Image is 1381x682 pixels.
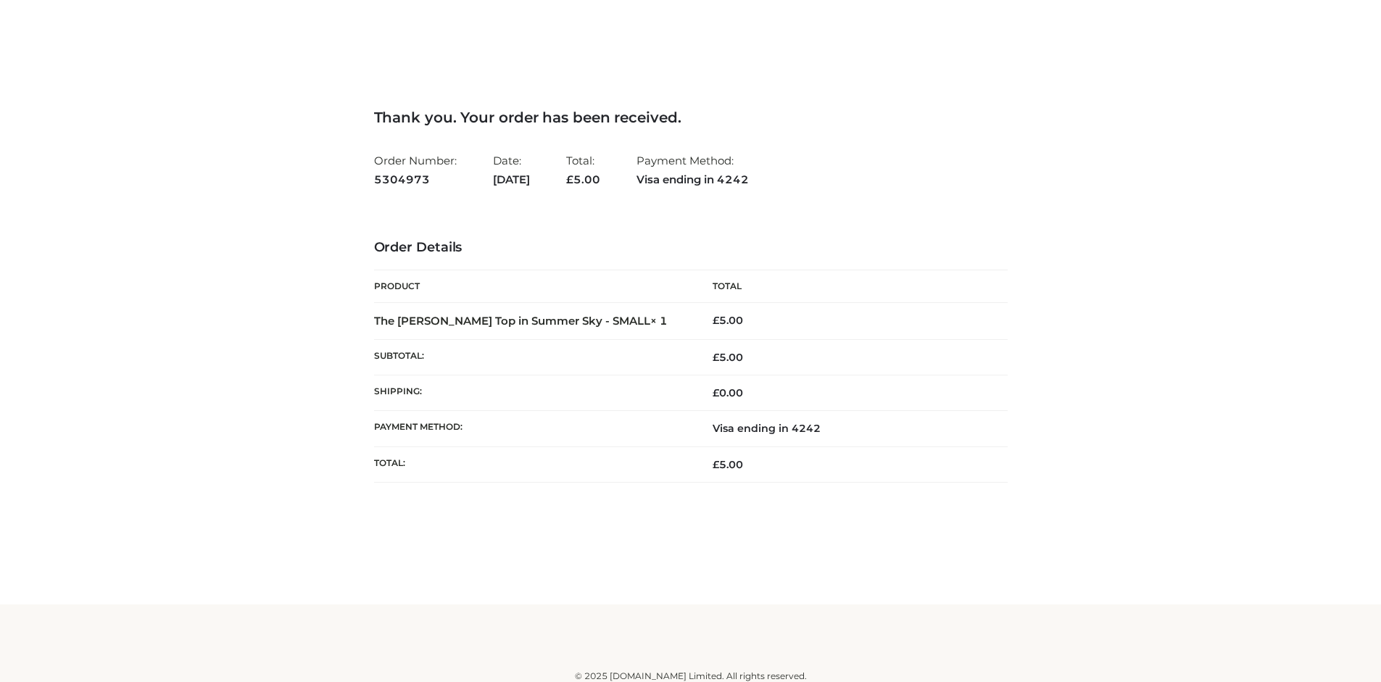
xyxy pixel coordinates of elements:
h3: Order Details [374,240,1008,256]
bdi: 0.00 [713,386,743,399]
li: Order Number: [374,148,457,192]
th: Payment method: [374,411,691,446]
span: 5.00 [566,172,600,186]
th: Product [374,270,691,303]
th: Total: [374,446,691,482]
li: Total: [566,148,600,192]
h3: Thank you. Your order has been received. [374,109,1008,126]
td: Visa ending in 4242 [691,411,1008,446]
span: £ [713,314,719,327]
th: Shipping: [374,375,691,411]
bdi: 5.00 [713,314,743,327]
span: 5.00 [713,351,743,364]
strong: Visa ending in 4242 [636,170,749,189]
li: Date: [493,148,530,192]
span: 5.00 [713,458,743,471]
th: Subtotal: [374,339,691,375]
strong: [DATE] [493,170,530,189]
span: £ [713,386,719,399]
th: Total [691,270,1008,303]
strong: The [PERSON_NAME] Top in Summer Sky - SMALL [374,314,668,328]
li: Payment Method: [636,148,749,192]
strong: 5304973 [374,170,457,189]
span: £ [713,351,719,364]
span: £ [566,172,573,186]
strong: × 1 [650,314,668,328]
span: £ [713,458,719,471]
